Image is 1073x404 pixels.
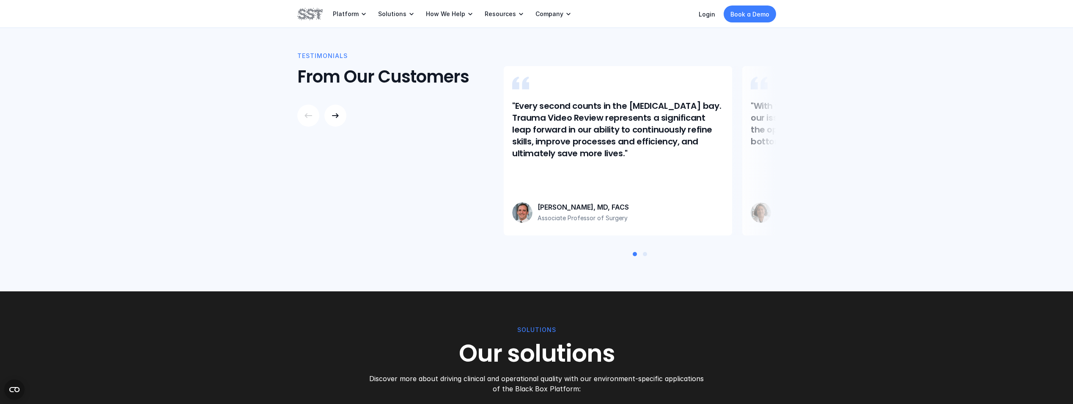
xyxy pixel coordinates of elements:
[538,213,724,222] p: Associate Professor of Surgery
[730,10,769,19] p: Book a Demo
[297,51,348,61] p: Testimonials
[297,66,470,88] h3: From Our Customers
[517,325,556,335] p: Solutions
[512,202,532,223] img: Vikrom Dhar headshot
[333,10,359,18] p: Platform
[4,379,25,400] button: Open CMP widget
[485,10,516,18] p: Resources
[378,10,406,18] p: Solutions
[724,6,776,22] a: Book a Demo
[297,7,323,21] img: SST logo
[369,374,704,394] p: Discover more about driving clinical and operational quality with our environment-specific applic...
[426,10,465,18] p: How We Help
[458,340,615,368] h2: Our solutions
[512,100,724,159] h6: "Every second counts in the [MEDICAL_DATA] bay. Trauma Video Review represents a significant leap...
[699,11,715,18] a: Login
[538,203,724,212] p: [PERSON_NAME], MD, FACS
[535,10,563,18] p: Company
